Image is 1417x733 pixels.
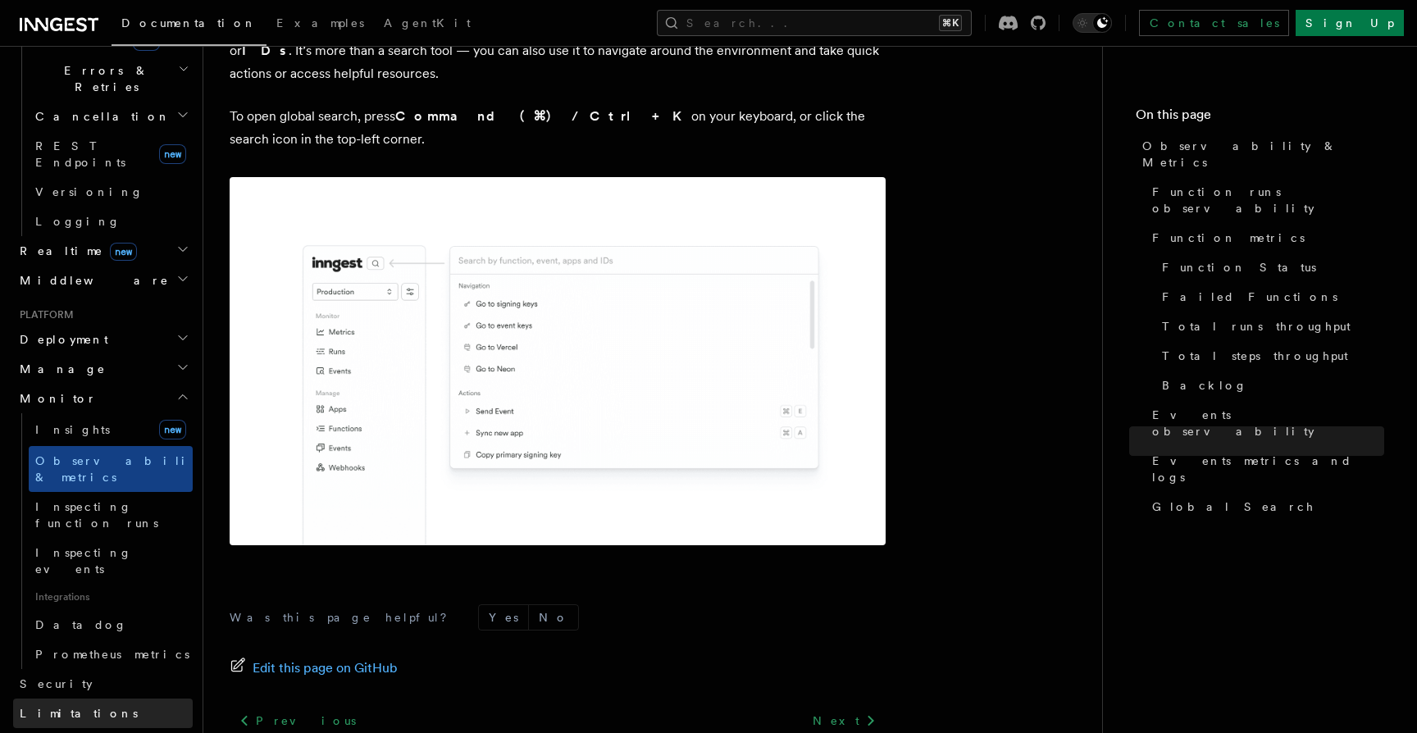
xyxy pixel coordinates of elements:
h4: On this page [1136,105,1384,131]
a: Global Search [1146,492,1384,521]
span: Examples [276,16,364,30]
a: Versioning [29,177,193,207]
a: Events metrics and logs [1146,446,1384,492]
button: Toggle dark mode [1073,13,1112,33]
span: Global Search [1152,499,1314,515]
a: Insightsnew [29,413,193,446]
span: Platform [13,308,74,321]
button: Errors & Retries [29,56,193,102]
span: new [159,420,186,439]
span: Inspecting function runs [35,500,158,530]
span: Total runs throughput [1162,318,1351,335]
a: Inspecting events [29,538,193,584]
a: Limitations [13,699,193,728]
a: Function metrics [1146,223,1384,253]
span: Edit this page on GitHub [253,657,398,680]
span: REST Endpoints [35,139,125,169]
span: Backlog [1162,377,1247,394]
a: Total steps throughput [1155,341,1384,371]
span: Prometheus metrics [35,648,189,661]
span: Realtime [13,243,137,259]
a: Examples [267,5,374,44]
span: Failed Functions [1162,289,1337,305]
div: Monitor [13,413,193,669]
span: Function Status [1162,259,1316,275]
a: AgentKit [374,5,481,44]
span: Datadog [35,618,127,631]
span: new [159,144,186,164]
a: Inspecting function runs [29,492,193,538]
span: Inspecting events [35,546,132,576]
a: Function Status [1155,253,1384,282]
button: Manage [13,354,193,384]
span: Versioning [35,185,144,198]
strong: Command (⌘) / Ctrl + K [395,108,691,124]
button: Realtimenew [13,236,193,266]
a: Observability & Metrics [1136,131,1384,177]
a: Sign Up [1296,10,1404,36]
p: Was this page helpful? [230,609,458,626]
span: Middleware [13,272,169,289]
button: Cancellation [29,102,193,131]
a: Edit this page on GitHub [230,657,398,680]
a: Backlog [1155,371,1384,400]
button: Middleware [13,266,193,295]
a: Contact sales [1139,10,1289,36]
a: Logging [29,207,193,236]
span: Manage [13,361,106,377]
span: Cancellation [29,108,171,125]
span: Total steps throughput [1162,348,1348,364]
kbd: ⌘K [939,15,962,31]
strong: IDs [242,43,289,58]
a: Security [13,669,193,699]
span: Logging [35,215,121,228]
button: Monitor [13,384,193,413]
a: Documentation [112,5,267,46]
span: new [110,243,137,261]
button: No [529,605,578,630]
a: Total runs throughput [1155,312,1384,341]
button: Search...⌘K [657,10,972,36]
span: Function metrics [1152,230,1305,246]
span: Events observability [1152,407,1384,439]
a: REST Endpointsnew [29,131,193,177]
span: Function runs observability [1152,184,1384,216]
p: The global search feature helps you quickly find apps, functions, and events in your account usin... [230,16,886,85]
span: Monitor [13,390,97,407]
span: Integrations [29,584,193,610]
img: Global search snippet [230,177,886,546]
span: AgentKit [384,16,471,30]
a: Failed Functions [1155,282,1384,312]
a: Prometheus metrics [29,640,193,669]
span: Documentation [121,16,257,30]
span: Insights [35,423,110,436]
span: Observability & metrics [35,454,204,484]
a: Datadog [29,610,193,640]
span: Security [20,677,93,690]
span: Limitations [20,707,138,720]
button: Deployment [13,325,193,354]
span: Observability & Metrics [1142,138,1384,171]
span: Events metrics and logs [1152,453,1384,485]
a: Observability & metrics [29,446,193,492]
a: Events observability [1146,400,1384,446]
p: To open global search, press on your keyboard, or click the search icon in the top-left corner. [230,105,886,151]
button: Yes [479,605,528,630]
span: Deployment [13,331,108,348]
span: Errors & Retries [29,62,178,95]
a: Function runs observability [1146,177,1384,223]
